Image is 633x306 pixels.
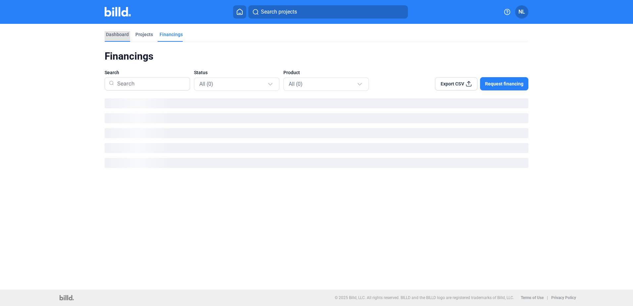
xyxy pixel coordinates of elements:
div: loading [105,143,528,153]
div: Projects [135,31,153,38]
b: Privacy Policy [551,295,576,300]
span: Request financing [485,80,523,87]
span: Product [283,69,300,76]
div: Dashboard [106,31,129,38]
div: loading [105,128,528,138]
img: logo [60,295,74,300]
span: Search projects [261,8,297,16]
input: Search [115,75,186,92]
span: Status [194,69,208,76]
div: loading [105,158,528,168]
span: Search [105,69,119,76]
p: | [547,295,548,300]
span: All (0) [289,81,303,87]
span: Export CSV [441,80,464,87]
div: Financings [105,50,528,63]
b: Terms of Use [521,295,544,300]
div: Financings [160,31,183,38]
button: NL [515,5,528,19]
div: loading [105,113,528,123]
span: All (0) [199,81,213,87]
button: Request financing [480,77,528,90]
img: Billd Company Logo [105,7,131,17]
p: © 2025 Billd, LLC. All rights reserved. BILLD and the BILLD logo are registered trademarks of Bil... [335,295,514,300]
button: Export CSV [435,77,477,90]
button: Search projects [248,5,408,19]
span: NL [518,8,525,16]
div: loading [105,98,528,108]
